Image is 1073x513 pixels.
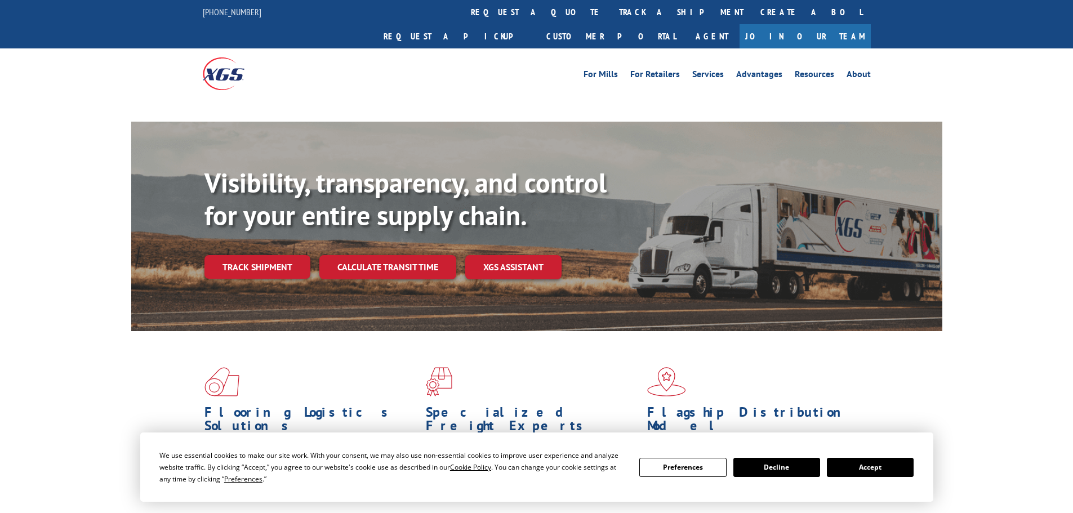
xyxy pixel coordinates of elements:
[224,474,262,484] span: Preferences
[204,405,417,438] h1: Flooring Logistics Solutions
[465,255,562,279] a: XGS ASSISTANT
[647,367,686,396] img: xgs-icon-flagship-distribution-model-red
[204,367,239,396] img: xgs-icon-total-supply-chain-intelligence-red
[684,24,740,48] a: Agent
[847,70,871,82] a: About
[740,24,871,48] a: Join Our Team
[647,405,860,438] h1: Flagship Distribution Model
[204,255,310,279] a: Track shipment
[426,367,452,396] img: xgs-icon-focused-on-flooring-red
[203,6,261,17] a: [PHONE_NUMBER]
[426,405,639,438] h1: Specialized Freight Experts
[319,255,456,279] a: Calculate transit time
[795,70,834,82] a: Resources
[630,70,680,82] a: For Retailers
[692,70,724,82] a: Services
[375,24,538,48] a: Request a pickup
[827,458,914,477] button: Accept
[538,24,684,48] a: Customer Portal
[140,432,933,502] div: Cookie Consent Prompt
[450,462,491,472] span: Cookie Policy
[159,449,626,485] div: We use essential cookies to make our site work. With your consent, we may also use non-essential ...
[639,458,726,477] button: Preferences
[733,458,820,477] button: Decline
[204,165,607,233] b: Visibility, transparency, and control for your entire supply chain.
[736,70,782,82] a: Advantages
[584,70,618,82] a: For Mills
